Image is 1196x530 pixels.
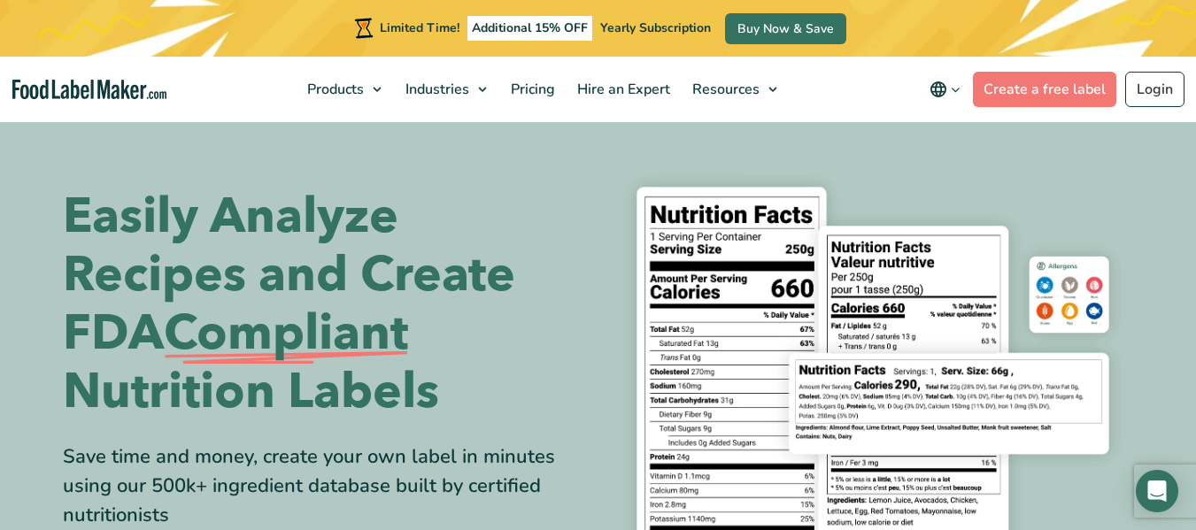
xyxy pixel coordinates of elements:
[572,80,672,99] span: Hire an Expert
[63,188,585,421] h1: Easily Analyze Recipes and Create FDA Nutrition Labels
[297,57,390,122] a: Products
[63,442,585,530] div: Save time and money, create your own label in minutes using our 500k+ ingredient database built b...
[567,57,677,122] a: Hire an Expert
[725,13,846,44] a: Buy Now & Save
[973,72,1116,107] a: Create a free label
[505,80,557,99] span: Pricing
[1125,72,1184,107] a: Login
[687,80,761,99] span: Resources
[380,19,459,36] span: Limited Time!
[600,19,711,36] span: Yearly Subscription
[395,57,496,122] a: Industries
[400,80,471,99] span: Industries
[1136,470,1178,512] div: Open Intercom Messenger
[164,304,408,363] span: Compliant
[302,80,366,99] span: Products
[467,16,592,41] span: Additional 15% OFF
[682,57,786,122] a: Resources
[500,57,562,122] a: Pricing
